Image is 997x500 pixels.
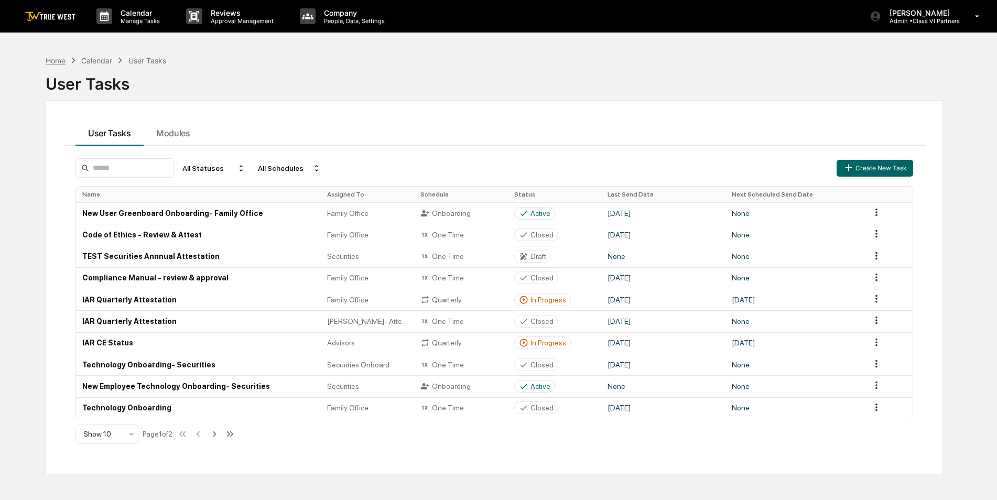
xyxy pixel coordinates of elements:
[327,317,408,325] span: [PERSON_NAME]- Attestation
[530,296,566,304] div: In Progress
[601,224,725,245] td: [DATE]
[881,8,960,17] p: [PERSON_NAME]
[420,360,502,369] div: One Time
[530,317,554,325] div: Closed
[112,8,165,17] p: Calendar
[327,209,369,218] span: Family Office
[327,296,369,304] span: Family Office
[76,246,321,267] td: TEST Securities Annnual Attestation
[601,267,725,289] td: [DATE]
[601,202,725,224] td: [DATE]
[46,56,66,65] div: Home
[76,289,321,310] td: IAR Quarterly Attestation
[725,310,864,332] td: None
[414,187,508,202] th: Schedule
[530,339,566,347] div: In Progress
[76,310,321,332] td: IAR Quarterly Attestation
[725,202,864,224] td: None
[202,8,279,17] p: Reviews
[420,382,502,391] div: Onboarding
[76,375,321,397] td: New Employee Technology Onboarding- Securities
[725,224,864,245] td: None
[76,267,321,289] td: Compliance Manual - review & approval
[837,160,913,177] button: Create New Task
[420,317,502,326] div: One Time
[327,361,389,369] span: Securities Onboard
[112,17,165,25] p: Manage Tasks
[76,354,321,375] td: Technology Onboarding- Securities
[725,246,864,267] td: None
[316,8,390,17] p: Company
[725,375,864,397] td: None
[420,252,502,261] div: One Time
[420,403,502,412] div: One Time
[530,274,554,282] div: Closed
[601,246,725,267] td: None
[508,187,602,202] th: Status
[530,361,554,369] div: Closed
[327,404,369,412] span: Family Office
[725,267,864,289] td: None
[327,382,359,390] span: Securities
[75,117,144,146] button: User Tasks
[725,332,864,354] td: [DATE]
[881,17,960,25] p: Admin • Class VI Partners
[420,230,502,240] div: One Time
[76,187,321,202] th: Name
[601,375,725,397] td: None
[601,332,725,354] td: [DATE]
[76,224,321,245] td: Code of Ethics - Review & Attest
[725,289,864,310] td: [DATE]
[327,231,369,239] span: Family Office
[178,160,250,177] div: All Statuses
[81,56,112,65] div: Calendar
[420,273,502,282] div: One Time
[530,252,546,260] div: Draft
[46,66,943,93] div: User Tasks
[25,12,75,21] img: logo
[327,252,359,260] span: Securities
[530,382,550,390] div: Active
[143,430,172,438] div: Page 1 of 2
[725,187,864,202] th: Next Scheduled Send Date
[601,289,725,310] td: [DATE]
[254,160,325,177] div: All Schedules
[327,274,369,282] span: Family Office
[202,17,279,25] p: Approval Management
[601,354,725,375] td: [DATE]
[725,397,864,419] td: None
[76,202,321,224] td: New User Greenboard Onboarding- Family Office
[725,354,864,375] td: None
[530,231,554,239] div: Closed
[420,338,502,347] div: Quarterly
[530,209,550,218] div: Active
[316,17,390,25] p: People, Data, Settings
[327,339,355,347] span: Advisors
[601,310,725,332] td: [DATE]
[420,295,502,305] div: Quarterly
[601,187,725,202] th: Last Send Date
[76,397,321,419] td: Technology Onboarding
[530,404,554,412] div: Closed
[601,397,725,419] td: [DATE]
[321,187,415,202] th: Assigned To
[76,332,321,354] td: IAR CE Status
[144,117,203,146] button: Modules
[420,209,502,218] div: Onboarding
[128,56,166,65] div: User Tasks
